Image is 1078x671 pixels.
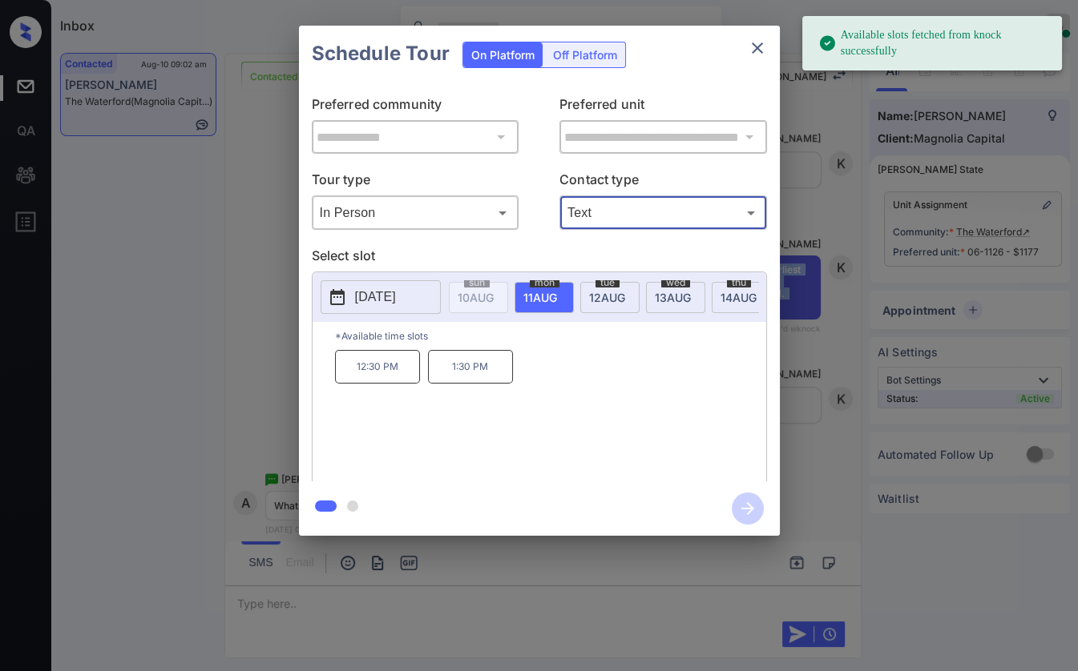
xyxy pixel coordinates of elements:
p: 1:30 PM [428,350,513,384]
div: Available slots fetched from knock successfully [818,21,1049,66]
p: Preferred community [312,94,519,120]
p: Tour type [312,170,519,195]
button: close [741,32,773,64]
div: In Person [316,199,515,226]
div: date-select [515,282,574,313]
span: wed [661,278,690,287]
span: tue [596,278,620,287]
span: thu [727,278,751,287]
div: date-select [580,282,640,313]
button: [DATE] [321,280,441,314]
span: mon [530,278,559,287]
p: 12:30 PM [335,350,420,384]
div: date-select [712,282,771,313]
span: 11 AUG [523,291,557,304]
h2: Schedule Tour [299,26,462,82]
span: 12 AUG [589,291,625,304]
div: On Platform [463,42,543,67]
p: *Available time slots [335,322,766,350]
p: Preferred unit [559,94,767,120]
span: 13 AUG [655,291,691,304]
p: Select slot [312,246,767,271]
p: [DATE] [355,287,396,307]
button: btn-next [722,488,773,529]
div: date-select [646,282,705,313]
span: 14 AUG [721,291,757,304]
div: Off Platform [545,42,625,67]
p: Contact type [559,170,767,195]
div: Text [563,199,763,226]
